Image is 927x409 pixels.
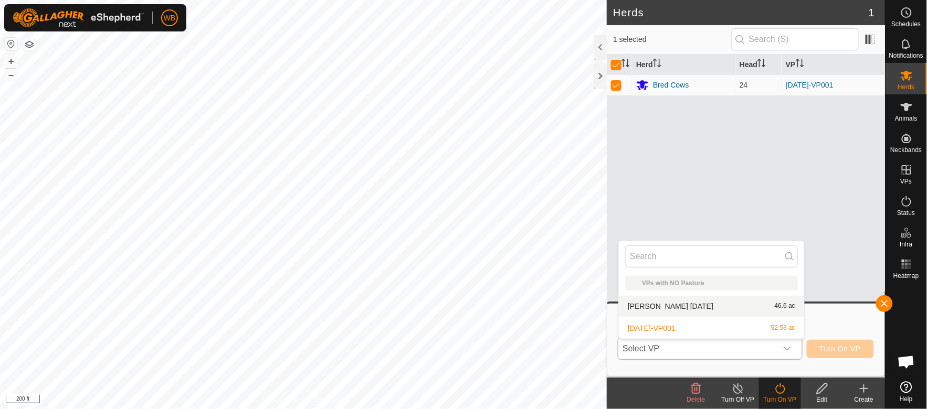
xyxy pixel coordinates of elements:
[891,21,921,27] span: Schedules
[897,210,915,216] span: Status
[782,55,885,75] th: VP
[777,338,798,359] div: dropdown trigger
[632,55,735,75] th: Herd
[653,60,661,69] p-sorticon: Activate to sort
[717,395,759,404] div: Turn Off VP
[262,395,301,405] a: Privacy Policy
[314,395,345,405] a: Contact Us
[732,28,859,50] input: Search (S)
[895,115,918,122] span: Animals
[898,84,914,90] span: Herds
[628,325,676,332] span: [DATE]-VP001
[687,396,705,403] span: Delete
[653,80,689,91] div: Bred Cows
[890,147,922,153] span: Neckbands
[628,303,713,310] span: [PERSON_NAME] [DATE]
[796,60,804,69] p-sorticon: Activate to sort
[757,60,766,69] p-sorticon: Activate to sort
[613,34,731,45] span: 1 selected
[5,55,17,68] button: +
[619,272,804,339] ul: Option List
[613,6,869,19] h2: Herds
[900,241,912,247] span: Infra
[893,273,919,279] span: Heatmap
[759,395,801,404] div: Turn On VP
[621,60,630,69] p-sorticon: Activate to sort
[807,340,874,358] button: Turn On VP
[775,303,795,310] span: 46.6 ac
[625,245,798,267] input: Search
[843,395,885,404] div: Create
[801,395,843,404] div: Edit
[164,13,176,24] span: WB
[23,38,36,51] button: Map Layers
[889,52,923,59] span: Notifications
[5,69,17,81] button: –
[771,325,795,332] span: 52.53 ac
[618,338,776,359] span: Select VP
[891,346,922,378] a: Open chat
[900,178,912,185] span: VPs
[619,296,804,317] li: Sams sept 1
[886,377,927,406] a: Help
[786,81,834,89] a: [DATE]-VP001
[900,396,913,402] span: Help
[820,345,861,353] span: Turn On VP
[740,81,748,89] span: 24
[619,318,804,339] li: Sep 1-VP001
[5,38,17,50] button: Reset Map
[735,55,782,75] th: Head
[13,8,144,27] img: Gallagher Logo
[869,5,875,20] span: 1
[634,280,789,286] div: VPs with NO Pasture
